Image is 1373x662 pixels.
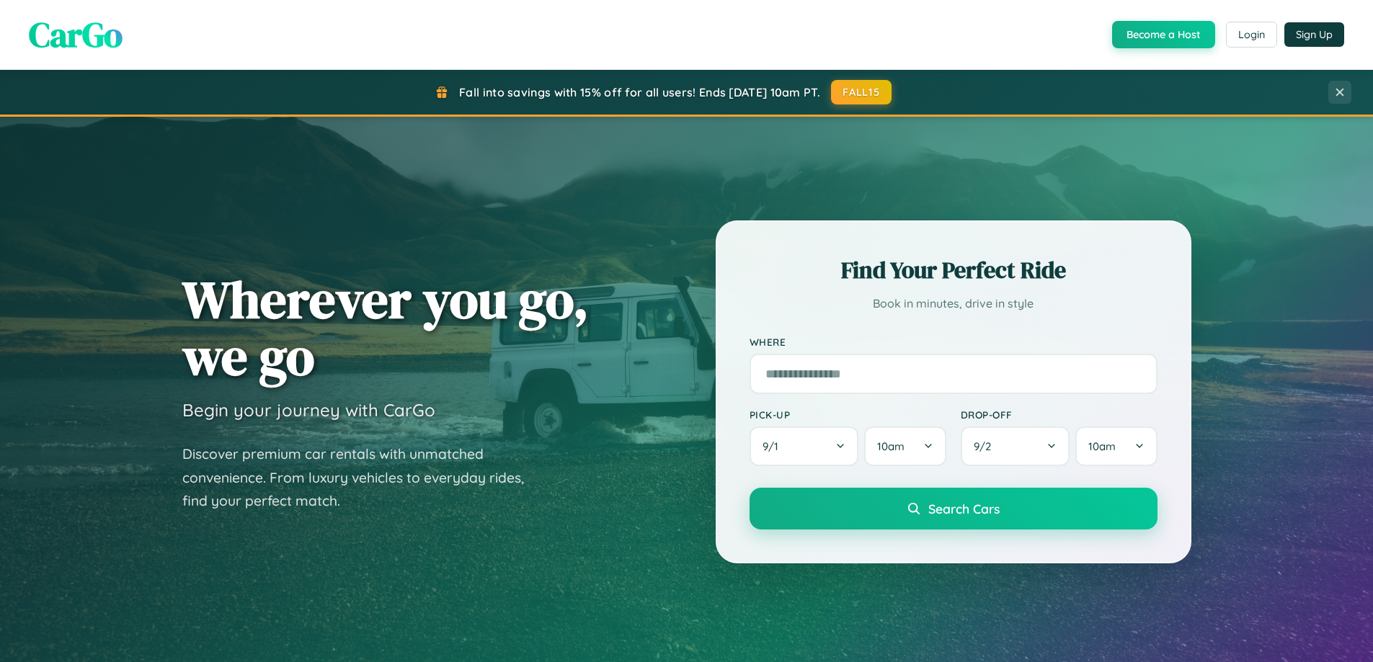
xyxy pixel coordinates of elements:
[750,336,1158,348] label: Where
[1284,22,1344,47] button: Sign Up
[750,254,1158,286] h2: Find Your Perfect Ride
[974,439,998,453] span: 9 / 2
[864,426,946,466] button: 10am
[961,426,1070,466] button: 9/2
[763,439,786,453] span: 9 / 1
[750,408,946,421] label: Pick-up
[961,408,1158,421] label: Drop-off
[877,439,905,453] span: 10am
[182,399,435,421] h3: Begin your journey with CarGo
[1075,426,1157,466] button: 10am
[750,488,1158,529] button: Search Cars
[750,293,1158,314] p: Book in minutes, drive in style
[182,442,543,513] p: Discover premium car rentals with unmatched convenience. From luxury vehicles to everyday rides, ...
[1226,22,1277,48] button: Login
[750,426,859,466] button: 9/1
[29,11,123,58] span: CarGo
[928,501,1000,516] span: Search Cars
[182,271,589,385] h1: Wherever you go, we go
[1112,21,1215,48] button: Become a Host
[831,80,892,104] button: FALL15
[1088,439,1116,453] span: 10am
[459,85,820,99] span: Fall into savings with 15% off for all users! Ends [DATE] 10am PT.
